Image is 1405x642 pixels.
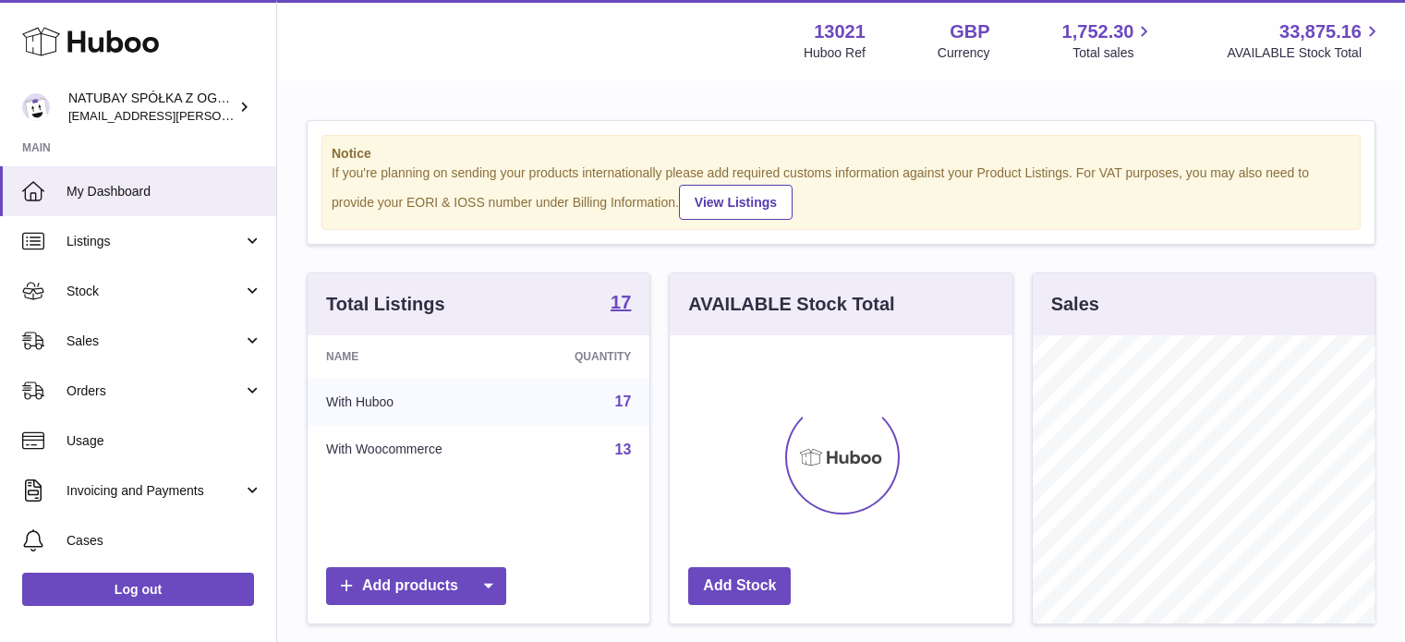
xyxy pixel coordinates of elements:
span: Sales [67,333,243,350]
strong: 13021 [814,19,866,44]
span: My Dashboard [67,183,262,200]
strong: Notice [332,145,1350,163]
strong: 17 [611,293,631,311]
td: With Woocommerce [308,426,520,474]
span: Invoicing and Payments [67,482,243,500]
div: Huboo Ref [804,44,866,62]
div: Currency [938,44,990,62]
span: [EMAIL_ADDRESS][PERSON_NAME][DOMAIN_NAME] [68,108,370,123]
span: 33,875.16 [1279,19,1362,44]
span: AVAILABLE Stock Total [1227,44,1383,62]
th: Quantity [520,335,650,378]
img: kacper.antkowski@natubay.pl [22,93,50,121]
span: Cases [67,532,262,550]
h3: Total Listings [326,292,445,317]
h3: AVAILABLE Stock Total [688,292,894,317]
span: Stock [67,283,243,300]
div: If you're planning on sending your products internationally please add required customs informati... [332,164,1350,220]
a: Add Stock [688,567,791,605]
a: 17 [615,394,632,409]
div: NATUBAY SPÓŁKA Z OGRANICZONĄ ODPOWIEDZIALNOŚCIĄ [68,90,235,125]
td: With Huboo [308,378,520,426]
span: Total sales [1072,44,1155,62]
th: Name [308,335,520,378]
a: View Listings [679,185,793,220]
a: Log out [22,573,254,606]
a: 33,875.16 AVAILABLE Stock Total [1227,19,1383,62]
a: 13 [615,442,632,457]
strong: GBP [950,19,989,44]
span: Listings [67,233,243,250]
a: Add products [326,567,506,605]
h3: Sales [1051,292,1099,317]
a: 1,752.30 Total sales [1062,19,1156,62]
span: Usage [67,432,262,450]
a: 17 [611,293,631,315]
span: 1,752.30 [1062,19,1134,44]
span: Orders [67,382,243,400]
